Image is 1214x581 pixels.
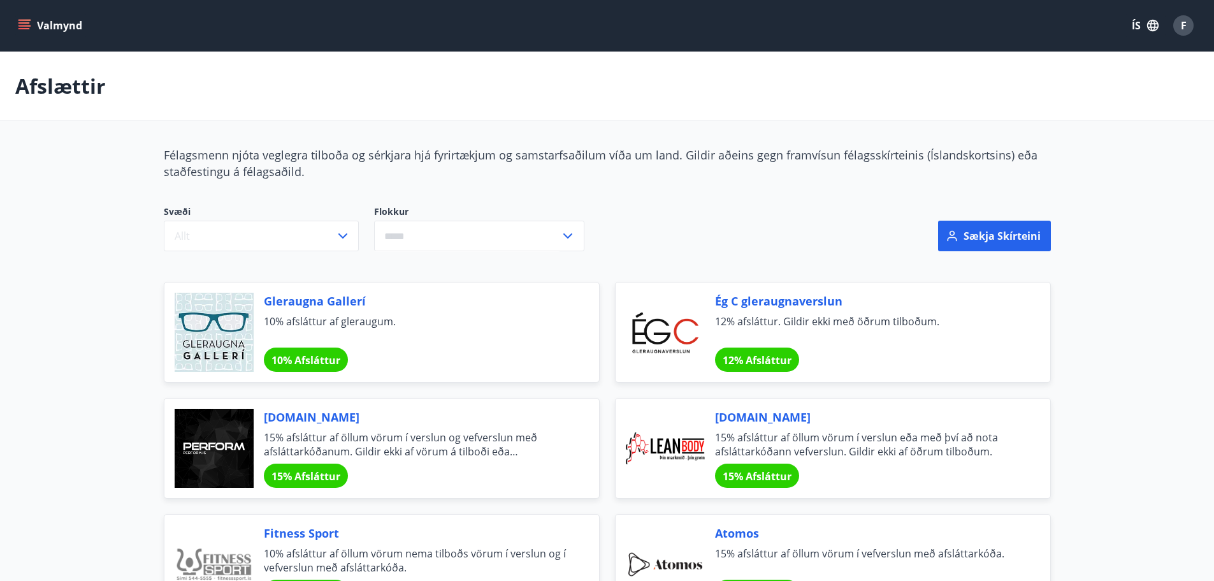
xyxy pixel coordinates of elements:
[1168,10,1199,41] button: F
[1181,18,1187,33] span: F
[264,525,568,541] span: Fitness Sport
[715,547,1020,575] span: 15% afsláttur af öllum vörum í vefverslun með afsláttarkóða.
[264,547,568,575] span: 10% afsláttur af öllum vörum nema tilboðs vörum í verslun og í vefverslun með afsláttarkóða.
[264,430,568,459] span: 15% afsláttur af öllum vörum í verslun og vefverslun með afsláttarkóðanum. Gildir ekki af vörum á...
[374,205,584,218] label: Flokkur
[175,229,190,243] span: Allt
[15,14,87,37] button: menu
[271,353,340,367] span: 10% Afsláttur
[715,409,1020,425] span: [DOMAIN_NAME]
[264,409,568,425] span: [DOMAIN_NAME]
[723,353,791,367] span: 12% Afsláttur
[164,205,359,221] span: Svæði
[164,221,359,251] button: Allt
[271,469,340,483] span: 15% Afsláttur
[15,72,106,100] p: Afslættir
[723,469,791,483] span: 15% Afsláttur
[264,314,568,342] span: 10% afsláttur af gleraugum.
[1125,14,1166,37] button: ÍS
[715,525,1020,541] span: Atomos
[715,293,1020,309] span: Ég C gleraugnaverslun
[938,221,1051,251] button: Sækja skírteini
[164,147,1037,179] span: Félagsmenn njóta veglegra tilboða og sérkjara hjá fyrirtækjum og samstarfsaðilum víða um land. Gi...
[715,430,1020,459] span: 15% afsláttur af öllum vörum í verslun eða með því að nota afsláttarkóðann vefverslun. Gildir ekk...
[715,314,1020,342] span: 12% afsláttur. Gildir ekki með öðrum tilboðum.
[264,293,568,309] span: Gleraugna Gallerí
